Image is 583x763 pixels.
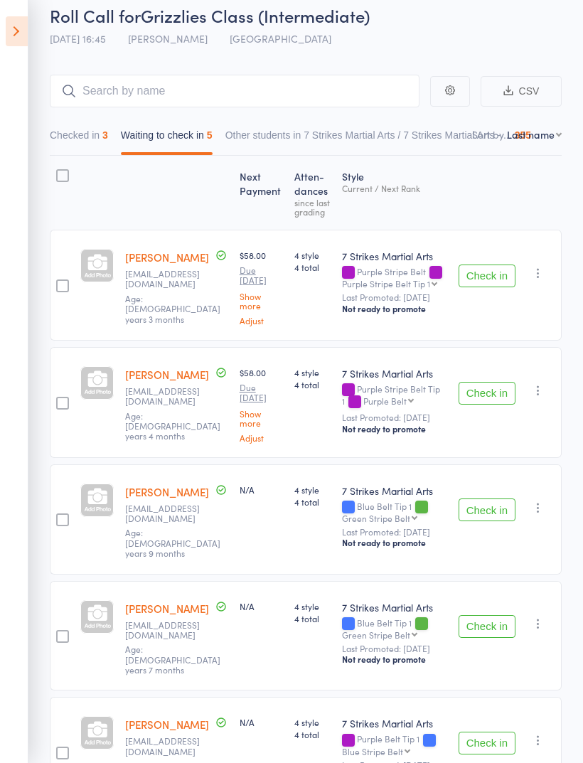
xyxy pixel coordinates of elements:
[125,250,209,265] a: [PERSON_NAME]
[294,484,331,496] span: 4 style
[294,198,331,216] div: since last grading
[342,384,446,408] div: Purple Stripe Belt Tip 1
[459,382,515,405] button: Check in
[125,410,220,442] span: Age: [DEMOGRAPHIC_DATA] years 4 months
[363,396,407,405] div: Purple Belt
[459,498,515,521] button: Check in
[342,249,446,263] div: 7 Strikes Martial Arts
[207,129,213,141] div: 5
[342,600,446,614] div: 7 Strikes Martial Arts
[472,127,504,142] label: Sort by
[50,31,106,46] span: [DATE] 16:45
[234,162,289,223] div: Next Payment
[481,76,562,107] button: CSV
[125,643,220,676] span: Age: [DEMOGRAPHIC_DATA] years 7 months
[342,537,446,548] div: Not ready to promote
[342,644,446,653] small: Last Promoted: [DATE]
[507,127,555,142] div: Last name
[294,600,331,612] span: 4 style
[342,303,446,314] div: Not ready to promote
[121,122,213,155] button: Waiting to check in5
[294,366,331,378] span: 4 style
[50,75,419,107] input: Search by name
[342,734,446,755] div: Purple Belt Tip 1
[342,513,410,523] div: Green Stripe Belt
[342,747,403,756] div: Blue Stripe Belt
[240,433,283,442] a: Adjust
[125,484,209,499] a: [PERSON_NAME]
[342,501,446,523] div: Blue Belt Tip 1
[240,265,283,286] small: Due [DATE]
[289,162,337,223] div: Atten­dances
[342,412,446,422] small: Last Promoted: [DATE]
[342,183,446,193] div: Current / Next Rank
[342,630,410,639] div: Green Stripe Belt
[342,366,446,380] div: 7 Strikes Martial Arts
[294,716,331,728] span: 4 style
[294,728,331,740] span: 4 total
[102,129,108,141] div: 3
[342,716,446,730] div: 7 Strikes Martial Arts
[50,4,141,27] span: Roll Call for
[125,717,209,732] a: [PERSON_NAME]
[240,366,283,442] div: $58.00
[459,265,515,287] button: Check in
[294,612,331,624] span: 4 total
[240,383,283,403] small: Due [DATE]
[342,653,446,665] div: Not ready to promote
[240,249,283,325] div: $58.00
[342,423,446,434] div: Not ready to promote
[141,4,370,27] span: Grizzlies Class (Intermediate)
[240,716,283,728] div: N/A
[125,386,218,407] small: melaniewang2203@gmail.com
[459,732,515,754] button: Check in
[342,527,446,537] small: Last Promoted: [DATE]
[240,409,283,427] a: Show more
[240,316,283,325] a: Adjust
[125,736,218,757] small: nilu_hottie@yahoo.com
[50,122,108,155] button: Checked in3
[125,292,220,325] span: Age: [DEMOGRAPHIC_DATA] years 3 months
[240,600,283,612] div: N/A
[125,526,220,559] span: Age: [DEMOGRAPHIC_DATA] years 9 months
[342,484,446,498] div: 7 Strikes Martial Arts
[342,279,430,288] div: Purple Stripe Belt Tip 1
[342,292,446,302] small: Last Promoted: [DATE]
[230,31,331,46] span: [GEOGRAPHIC_DATA]
[294,496,331,508] span: 4 total
[240,484,283,496] div: N/A
[336,162,452,223] div: Style
[294,249,331,261] span: 4 style
[125,367,209,382] a: [PERSON_NAME]
[294,378,331,390] span: 4 total
[459,615,515,638] button: Check in
[125,601,209,616] a: [PERSON_NAME]
[294,261,331,273] span: 4 total
[125,269,218,289] small: melaniewang2203@gmail.com
[342,618,446,639] div: Blue Belt Tip 1
[342,267,446,288] div: Purple Stripe Belt
[128,31,208,46] span: [PERSON_NAME]
[125,503,218,524] small: manojsreeranjini@gmail.com
[125,620,218,641] small: manojsreeranjini@gmail.com
[240,292,283,310] a: Show more
[225,122,531,155] button: Other students in 7 Strikes Martial Arts / 7 Strikes Martial Arts - ...355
